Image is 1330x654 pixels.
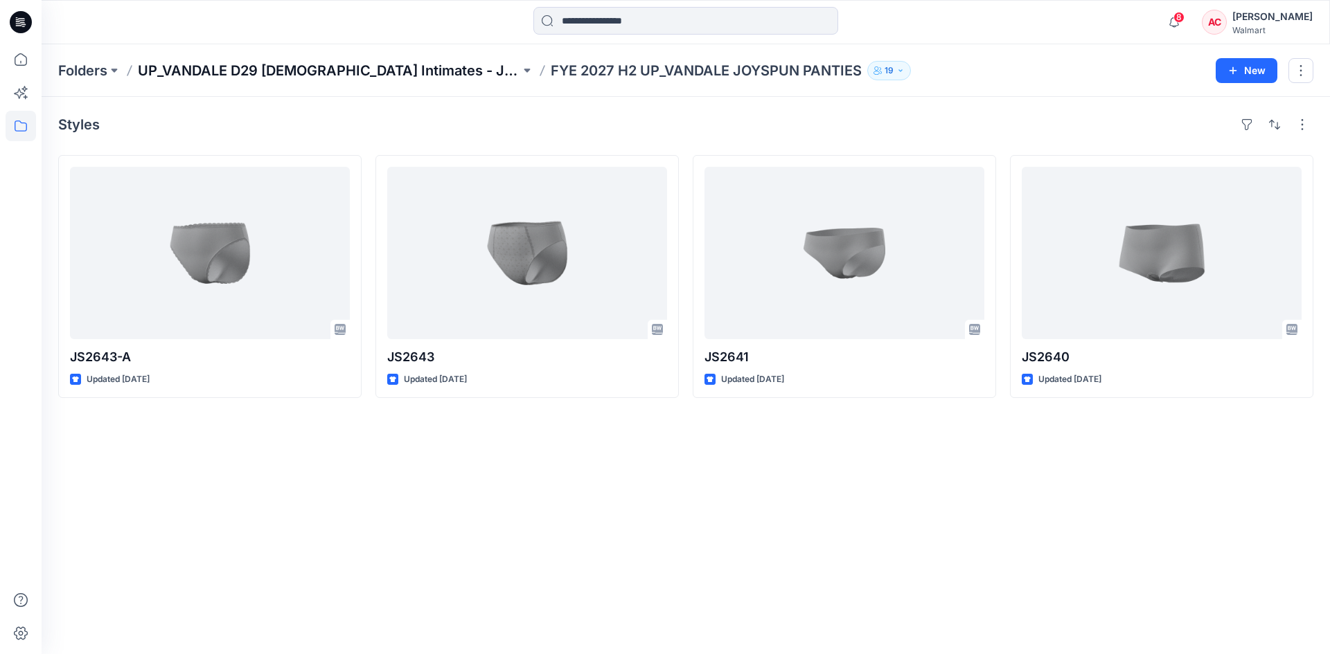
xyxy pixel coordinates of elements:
[87,372,150,387] p: Updated [DATE]
[885,63,894,78] p: 19
[704,347,984,367] p: JS2641
[1216,58,1277,83] button: New
[1022,167,1302,339] a: JS2640
[70,167,350,339] a: JS2643-A
[1038,372,1101,387] p: Updated [DATE]
[1232,8,1313,25] div: [PERSON_NAME]
[404,372,467,387] p: Updated [DATE]
[58,116,100,133] h4: Styles
[1202,10,1227,35] div: AC
[867,61,911,80] button: 19
[387,347,667,367] p: JS2643
[1022,347,1302,367] p: JS2640
[70,347,350,367] p: JS2643-A
[704,167,984,339] a: JS2641
[138,61,520,80] a: UP_VANDALE D29 [DEMOGRAPHIC_DATA] Intimates - Joyspun
[1173,12,1185,23] span: 8
[58,61,107,80] a: Folders
[551,61,862,80] p: FYE 2027 H2 UP_VANDALE JOYSPUN PANTIES
[387,167,667,339] a: JS2643
[1232,25,1313,35] div: Walmart
[721,372,784,387] p: Updated [DATE]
